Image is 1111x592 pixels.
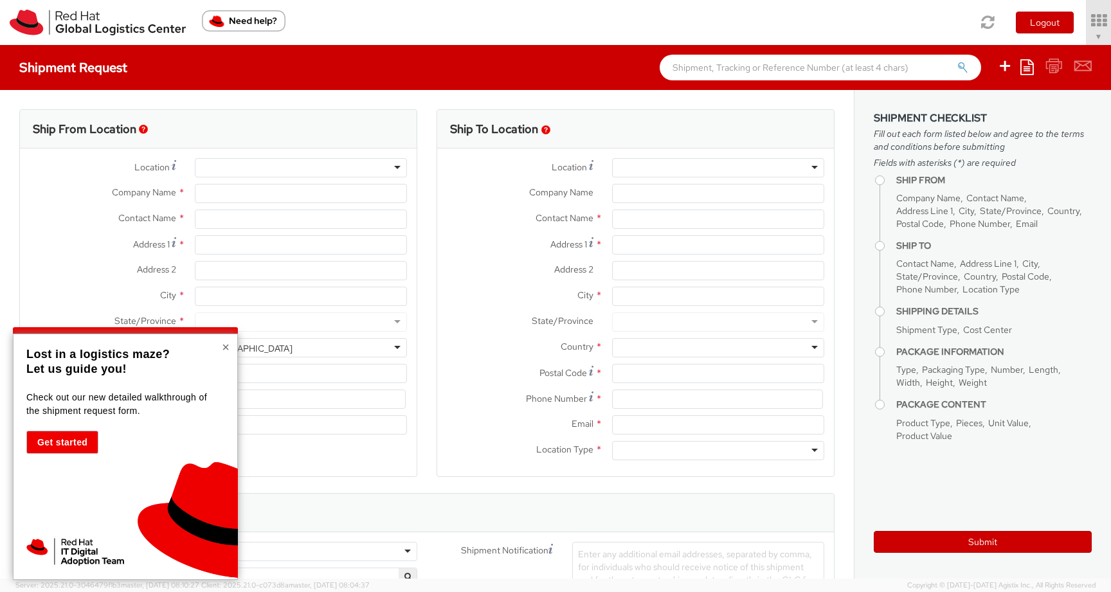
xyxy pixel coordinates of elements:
[1016,12,1074,33] button: Logout
[966,192,1024,204] span: Contact Name
[554,264,593,275] span: Address 2
[160,289,176,301] span: City
[550,238,587,250] span: Address 1
[896,400,1092,409] h4: Package Content
[874,156,1092,169] span: Fields with asterisks (*) are required
[222,341,230,354] button: Close
[121,580,199,589] span: master, [DATE] 08:10:27
[289,580,370,589] span: master, [DATE] 08:04:37
[980,205,1042,217] span: State/Province
[114,315,176,327] span: State/Province
[896,347,1092,357] h4: Package Information
[896,430,952,442] span: Product Value
[896,218,944,229] span: Postal Code
[118,212,176,224] span: Contact Name
[926,377,953,388] span: Height
[964,271,996,282] span: Country
[896,192,961,204] span: Company Name
[1095,31,1103,42] span: ▼
[26,348,170,361] strong: Lost in a logistics maze?
[956,417,982,429] span: Pieces
[529,186,593,198] span: Company Name
[896,205,953,217] span: Address Line 1
[112,186,176,198] span: Company Name
[907,580,1096,591] span: Copyright © [DATE]-[DATE] Agistix Inc., All Rights Reserved
[134,161,170,173] span: Location
[896,417,950,429] span: Product Type
[450,123,538,136] h3: Ship To Location
[991,364,1023,375] span: Number
[26,363,127,375] strong: Let us guide you!
[660,55,981,80] input: Shipment, Tracking or Reference Number (at least 4 chars)
[26,391,221,418] p: Check out our new detailed walkthrough of the shipment request form.
[1029,364,1058,375] span: Length
[959,377,987,388] span: Weight
[896,241,1092,251] h4: Ship To
[137,264,176,275] span: Address 2
[15,580,199,589] span: Server: 2025.21.0-3046479f1b3
[896,271,958,282] span: State/Province
[896,175,1092,185] h4: Ship From
[201,580,370,589] span: Client: 2025.21.0-c073d8a
[896,258,954,269] span: Contact Name
[922,364,985,375] span: Packaging Type
[532,315,593,327] span: State/Province
[1022,258,1038,269] span: City
[26,431,98,454] button: Get started
[896,324,957,336] span: Shipment Type
[988,417,1029,429] span: Unit Value
[1047,205,1079,217] span: Country
[202,342,293,355] div: [GEOGRAPHIC_DATA]
[950,218,1010,229] span: Phone Number
[552,161,587,173] span: Location
[1002,271,1049,282] span: Postal Code
[874,127,1092,153] span: Fill out each form listed below and agree to the terms and conditions before submitting
[896,377,920,388] span: Width
[896,364,916,375] span: Type
[963,324,1012,336] span: Cost Center
[874,531,1092,553] button: Submit
[577,289,593,301] span: City
[536,212,593,224] span: Contact Name
[959,205,974,217] span: City
[461,544,548,557] span: Shipment Notification
[874,112,1092,124] h3: Shipment Checklist
[526,393,587,404] span: Phone Number
[202,10,285,31] button: Need help?
[19,60,127,75] h4: Shipment Request
[572,418,593,429] span: Email
[962,283,1020,295] span: Location Type
[536,444,593,455] span: Location Type
[561,341,593,352] span: Country
[896,307,1092,316] h4: Shipping Details
[896,283,957,295] span: Phone Number
[1016,218,1038,229] span: Email
[133,238,170,250] span: Address 1
[960,258,1016,269] span: Address Line 1
[10,10,186,35] img: rh-logistics-00dfa346123c4ec078e1.svg
[539,367,587,379] span: Postal Code
[33,123,136,136] h3: Ship From Location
